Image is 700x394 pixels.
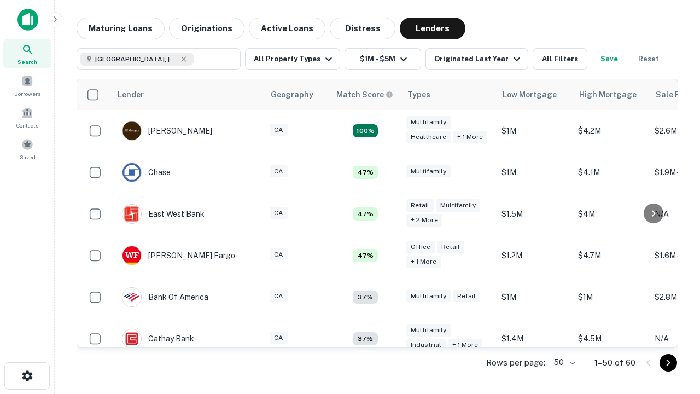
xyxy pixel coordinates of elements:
[249,18,325,39] button: Active Loans
[122,329,141,348] img: picture
[264,79,330,110] th: Geography
[503,88,557,101] div: Low Mortgage
[496,152,573,193] td: $1M
[425,48,528,70] button: Originated Last Year
[406,290,451,303] div: Multifamily
[336,89,391,101] h6: Match Score
[486,356,545,369] p: Rows per page:
[353,249,378,262] div: Matching Properties: 5, hasApolloMatch: undefined
[496,235,573,276] td: $1.2M
[122,246,141,265] img: picture
[579,88,637,101] div: High Mortgage
[111,79,264,110] th: Lender
[406,199,434,212] div: Retail
[645,271,700,324] iframe: Chat Widget
[573,110,649,152] td: $4.2M
[122,204,205,224] div: East West Bank
[407,88,430,101] div: Types
[122,121,212,141] div: [PERSON_NAME]
[345,48,421,70] button: $1M - $5M
[660,354,677,372] button: Go to next page
[353,332,378,345] div: Matching Properties: 4, hasApolloMatch: undefined
[400,18,465,39] button: Lenders
[122,163,171,182] div: Chase
[16,121,38,130] span: Contacts
[496,79,573,110] th: Low Mortgage
[406,214,442,227] div: + 2 more
[122,246,235,265] div: [PERSON_NAME] Fargo
[448,339,482,351] div: + 1 more
[401,79,496,110] th: Types
[122,288,141,306] img: picture
[270,207,288,219] div: CA
[573,193,649,235] td: $4M
[573,79,649,110] th: High Mortgage
[118,88,144,101] div: Lender
[573,152,649,193] td: $4.1M
[336,89,393,101] div: Capitalize uses an advanced AI algorithm to match your search with the best lender. The match sco...
[406,116,451,129] div: Multifamily
[3,102,51,132] a: Contacts
[406,241,435,253] div: Office
[122,121,141,140] img: picture
[271,88,313,101] div: Geography
[436,199,480,212] div: Multifamily
[631,48,666,70] button: Reset
[270,165,288,178] div: CA
[573,318,649,360] td: $4.5M
[406,256,441,268] div: + 1 more
[550,355,577,370] div: 50
[406,339,446,351] div: Industrial
[77,18,165,39] button: Maturing Loans
[437,241,464,253] div: Retail
[353,207,378,221] div: Matching Properties: 5, hasApolloMatch: undefined
[270,332,288,344] div: CA
[122,287,208,307] div: Bank Of America
[122,329,194,349] div: Cathay Bank
[122,205,141,223] img: picture
[594,356,635,369] p: 1–50 of 60
[20,153,36,161] span: Saved
[496,318,573,360] td: $1.4M
[270,248,288,261] div: CA
[496,193,573,235] td: $1.5M
[3,39,51,68] a: Search
[353,166,378,179] div: Matching Properties: 5, hasApolloMatch: undefined
[14,89,40,98] span: Borrowers
[573,276,649,318] td: $1M
[122,163,141,182] img: picture
[95,54,177,64] span: [GEOGRAPHIC_DATA], [GEOGRAPHIC_DATA], [GEOGRAPHIC_DATA]
[17,9,38,31] img: capitalize-icon.png
[496,276,573,318] td: $1M
[17,57,37,66] span: Search
[270,124,288,136] div: CA
[406,165,451,178] div: Multifamily
[353,124,378,137] div: Matching Properties: 19, hasApolloMatch: undefined
[434,53,523,66] div: Originated Last Year
[330,18,395,39] button: Distress
[573,235,649,276] td: $4.7M
[245,48,340,70] button: All Property Types
[406,131,451,143] div: Healthcare
[453,131,487,143] div: + 1 more
[330,79,401,110] th: Capitalize uses an advanced AI algorithm to match your search with the best lender. The match sco...
[496,110,573,152] td: $1M
[406,324,451,337] div: Multifamily
[453,290,480,303] div: Retail
[533,48,587,70] button: All Filters
[353,291,378,304] div: Matching Properties: 4, hasApolloMatch: undefined
[270,290,288,303] div: CA
[169,18,244,39] button: Originations
[592,48,627,70] button: Save your search to get updates of matches that match your search criteria.
[3,134,51,164] a: Saved
[3,71,51,100] a: Borrowers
